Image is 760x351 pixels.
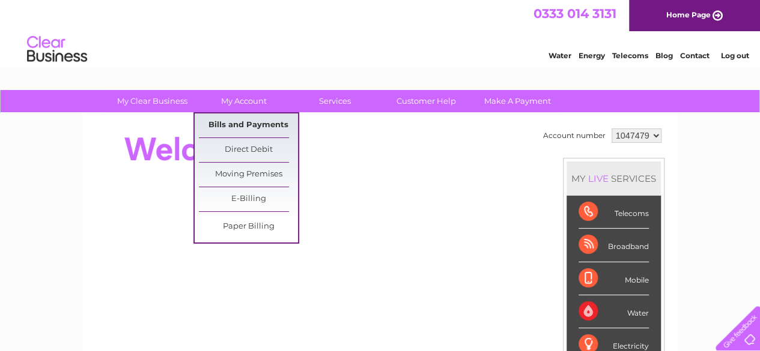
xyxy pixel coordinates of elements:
a: 0333 014 3131 [534,6,616,21]
a: Customer Help [377,90,476,112]
td: Account number [540,125,609,146]
a: My Clear Business [103,90,202,112]
a: Water [549,51,571,60]
a: Direct Debit [199,138,298,162]
a: Services [285,90,385,112]
a: Energy [579,51,605,60]
div: Mobile [579,262,649,295]
a: Log out [720,51,749,60]
div: Clear Business is a trading name of Verastar Limited (registered in [GEOGRAPHIC_DATA] No. 3667643... [97,7,664,58]
a: E-Billing [199,187,298,211]
a: Telecoms [612,51,648,60]
div: LIVE [586,173,611,184]
div: Telecoms [579,196,649,229]
img: logo.png [26,31,88,68]
a: Moving Premises [199,163,298,187]
a: Paper Billing [199,215,298,239]
a: Blog [655,51,673,60]
a: My Account [194,90,293,112]
a: Bills and Payments [199,113,298,137]
a: Contact [680,51,710,60]
div: Water [579,295,649,328]
div: MY SERVICES [567,161,661,196]
a: Make A Payment [468,90,567,112]
div: Broadband [579,229,649,262]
